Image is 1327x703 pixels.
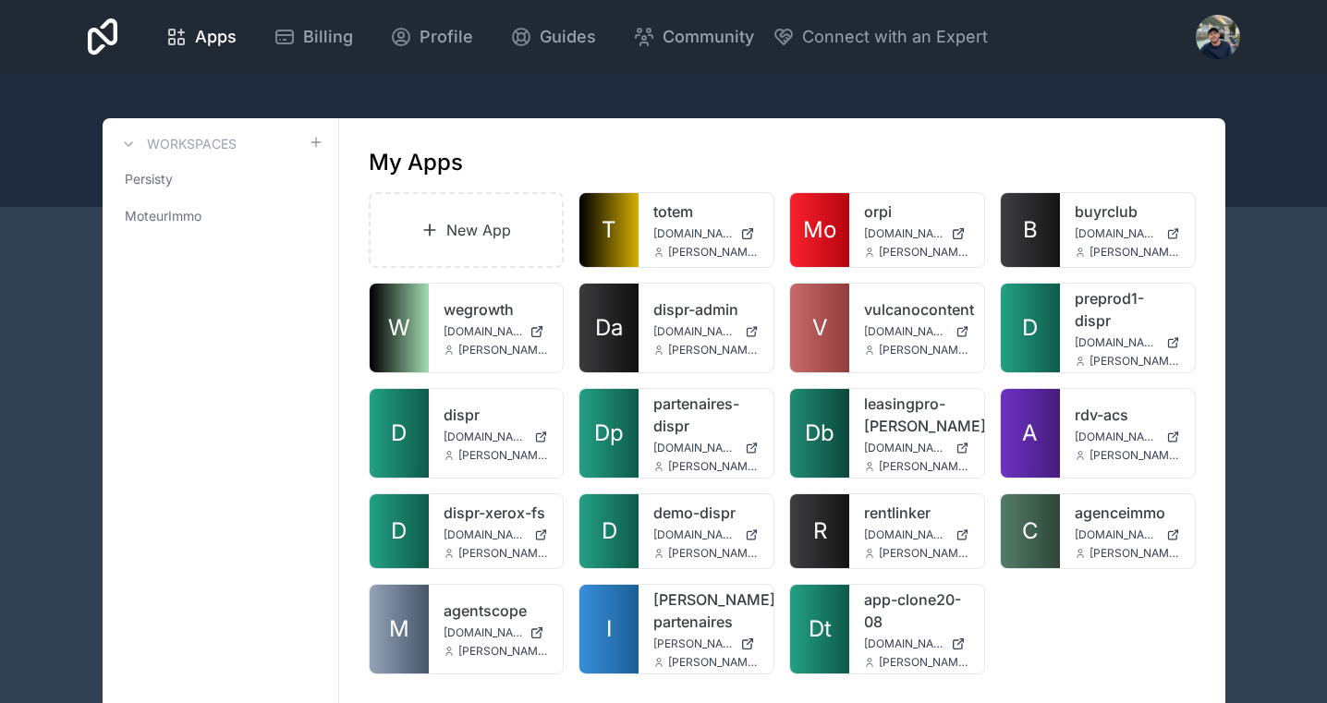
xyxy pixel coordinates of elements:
[653,226,733,241] span: [DOMAIN_NAME]
[579,494,639,568] a: D
[579,389,639,478] a: Dp
[579,284,639,372] a: Da
[864,200,969,223] a: orpi
[790,585,849,673] a: Dt
[125,207,201,225] span: MoteurImmo
[1075,200,1180,223] a: buyrclub
[653,324,759,339] a: [DOMAIN_NAME]
[117,163,323,196] a: Persisty
[1075,430,1180,444] a: [DOMAIN_NAME]
[602,516,617,546] span: D
[1075,226,1159,241] span: [DOMAIN_NAME]
[653,393,759,437] a: partenaires-dispr
[812,313,828,343] span: V
[653,298,759,321] a: dispr-admin
[1075,527,1159,542] span: [DOMAIN_NAME]
[653,226,759,241] a: [DOMAIN_NAME]
[653,527,737,542] span: [DOMAIN_NAME]
[879,546,969,561] span: [PERSON_NAME][EMAIL_ADDRESS][DOMAIN_NAME]
[879,655,969,670] span: [PERSON_NAME][EMAIL_ADDRESS][DOMAIN_NAME]
[879,343,969,358] span: [PERSON_NAME][EMAIL_ADDRESS][DOMAIN_NAME]
[864,636,969,651] a: [DOMAIN_NAME]
[1264,640,1309,685] iframe: Intercom live chat
[879,245,969,260] span: [PERSON_NAME][EMAIL_ADDRESS][DOMAIN_NAME]
[259,17,368,57] a: Billing
[1090,546,1180,561] span: [PERSON_NAME][EMAIL_ADDRESS][DOMAIN_NAME]
[369,148,463,177] h1: My Apps
[864,527,969,542] a: [DOMAIN_NAME]
[458,343,549,358] span: [PERSON_NAME][EMAIL_ADDRESS][DOMAIN_NAME]
[1075,404,1180,426] a: rdv-acs
[370,389,429,478] a: D
[773,24,988,50] button: Connect with an Expert
[864,298,969,321] a: vulcanocontent
[444,502,549,524] a: dispr-xerox-fs
[391,516,407,546] span: D
[1075,430,1159,444] span: [DOMAIN_NAME]
[1075,335,1180,350] a: [DOMAIN_NAME]
[1075,335,1159,350] span: [DOMAIN_NAME]
[653,200,759,223] a: totem
[653,441,737,455] span: [DOMAIN_NAME]
[1075,287,1180,332] a: preprod1-dispr
[864,636,944,651] span: [DOMAIN_NAME]
[1075,226,1180,241] a: [DOMAIN_NAME]
[444,404,549,426] a: dispr
[864,393,969,437] a: leasingpro-[PERSON_NAME]
[653,527,759,542] a: [DOMAIN_NAME]
[1001,284,1060,372] a: D
[444,527,549,542] a: [DOMAIN_NAME]
[653,588,759,633] a: [PERSON_NAME]-partenaires
[495,17,611,57] a: Guides
[1090,354,1180,369] span: [PERSON_NAME][EMAIL_ADDRESS][DOMAIN_NAME]
[444,324,549,339] a: [DOMAIN_NAME]
[668,343,759,358] span: [PERSON_NAME][EMAIL_ADDRESS][DOMAIN_NAME]
[303,24,353,50] span: Billing
[668,459,759,474] span: [PERSON_NAME][EMAIL_ADDRESS][DOMAIN_NAME]
[653,636,759,651] a: [PERSON_NAME][DOMAIN_NAME]
[618,17,769,57] a: Community
[864,441,969,455] a: [DOMAIN_NAME]
[1022,516,1039,546] span: C
[458,546,549,561] span: [PERSON_NAME][EMAIL_ADDRESS][DOMAIN_NAME]
[790,494,849,568] a: R
[668,245,759,260] span: [PERSON_NAME][EMAIL_ADDRESS][DOMAIN_NAME]
[790,284,849,372] a: V
[1022,418,1038,448] span: A
[147,135,237,153] h3: Workspaces
[370,494,429,568] a: D
[1001,389,1060,478] a: A
[864,527,948,542] span: [DOMAIN_NAME]
[653,502,759,524] a: demo-dispr
[444,527,528,542] span: [DOMAIN_NAME]
[1090,245,1180,260] span: [PERSON_NAME][EMAIL_ADDRESS][DOMAIN_NAME]
[117,133,237,155] a: Workspaces
[444,298,549,321] a: wegrowth
[1075,527,1180,542] a: [DOMAIN_NAME]
[790,193,849,267] a: Mo
[663,24,754,50] span: Community
[579,193,639,267] a: T
[653,636,733,651] span: [PERSON_NAME][DOMAIN_NAME]
[540,24,596,50] span: Guides
[1001,193,1060,267] a: B
[809,614,832,644] span: Dt
[375,17,488,57] a: Profile
[420,24,473,50] span: Profile
[391,418,407,448] span: D
[1075,502,1180,524] a: agenceimmo
[1001,494,1060,568] a: C
[117,200,323,233] a: MoteurImmo
[864,324,969,339] a: [DOMAIN_NAME]
[1090,448,1180,463] span: [PERSON_NAME][EMAIL_ADDRESS][DOMAIN_NAME]
[864,502,969,524] a: rentlinker
[802,24,988,50] span: Connect with an Expert
[805,418,834,448] span: Db
[125,170,173,188] span: Persisty
[864,226,944,241] span: [DOMAIN_NAME]
[595,313,623,343] span: Da
[444,600,549,622] a: agentscope
[606,614,612,644] span: I
[653,324,737,339] span: [DOMAIN_NAME]
[813,516,827,546] span: R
